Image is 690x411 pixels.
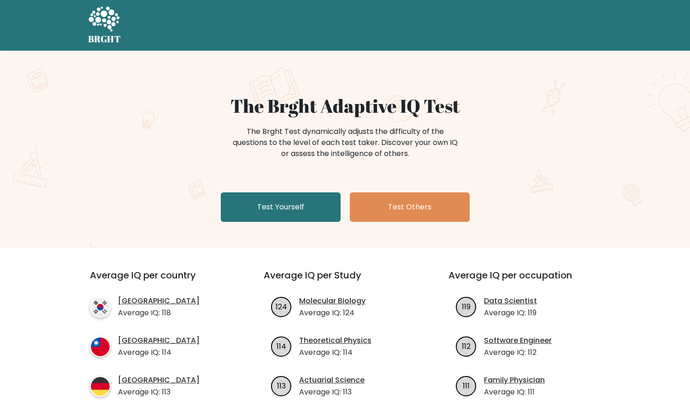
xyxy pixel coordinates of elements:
a: Software Engineer [484,335,552,346]
a: Family Physician [484,375,545,386]
h3: Average IQ per Study [264,270,426,292]
img: country [90,297,111,318]
p: Average IQ: 114 [299,347,372,358]
a: BRGHT [88,4,121,47]
p: Average IQ: 112 [484,347,552,358]
text: 114 [277,341,286,351]
a: [GEOGRAPHIC_DATA] [118,375,200,386]
p: Average IQ: 119 [484,307,537,318]
p: Average IQ: 113 [118,387,200,398]
img: country [90,376,111,397]
a: [GEOGRAPHIC_DATA] [118,335,200,346]
h3: Average IQ per country [90,270,230,292]
h3: Average IQ per occupation [448,270,611,292]
text: 112 [462,341,471,351]
div: The Brght Test dynamically adjusts the difficulty of the questions to the level of each test take... [230,126,460,159]
text: 119 [462,301,471,312]
a: Molecular Biology [299,295,366,307]
a: Data Scientist [484,295,537,307]
text: 113 [277,380,286,391]
h1: The Brght Adaptive IQ Test [120,95,570,117]
text: 124 [276,301,287,312]
h5: BRGHT [88,34,121,45]
text: 111 [463,380,470,391]
p: Average IQ: 114 [118,347,200,358]
p: Average IQ: 113 [299,387,365,398]
a: [GEOGRAPHIC_DATA] [118,295,200,307]
p: Average IQ: 118 [118,307,200,318]
p: Average IQ: 111 [484,387,545,398]
a: Theoretical Physics [299,335,372,346]
a: Test Yourself [221,192,341,222]
img: country [90,336,111,357]
a: Test Others [350,192,470,222]
p: Average IQ: 124 [299,307,366,318]
a: Actuarial Science [299,375,365,386]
